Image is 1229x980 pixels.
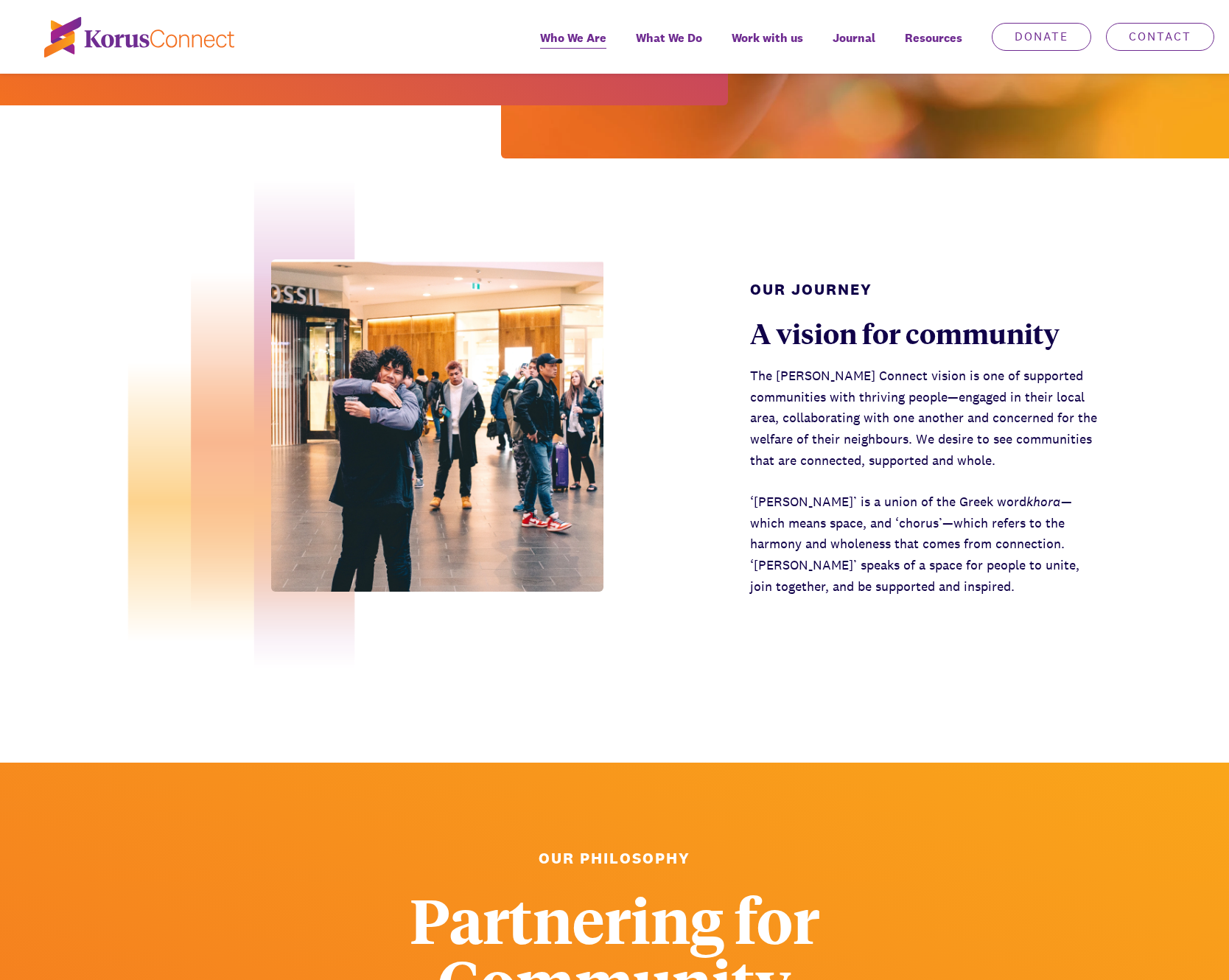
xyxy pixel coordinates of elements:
a: Donate [992,23,1091,51]
div: Our Journey [750,279,1101,300]
span: Work with us [732,27,803,49]
span: Who We Are [540,27,606,49]
p: ‘[PERSON_NAME]’ is a union of the Greek word —which means space, and ‘chorus’—which refers to the... [750,491,1101,598]
p: The [PERSON_NAME] Connect vision is one of supported communities with thriving people—engaged in ... [750,365,1101,472]
div: Resources [890,21,977,74]
em: khora [1026,493,1061,510]
a: What We Do [621,21,717,74]
div: A vision for community [750,315,1101,351]
a: Work with us [717,21,818,74]
h2: Our Philosophy [501,851,728,866]
img: korus-connect%2Fc5177985-88d5-491d-9cd7-4a1febad1357_logo.svg [44,17,234,57]
span: Journal [833,27,875,49]
a: Who We Are [525,21,621,74]
a: Journal [818,21,890,74]
span: What We Do [636,27,702,49]
a: Contact [1106,23,1214,51]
